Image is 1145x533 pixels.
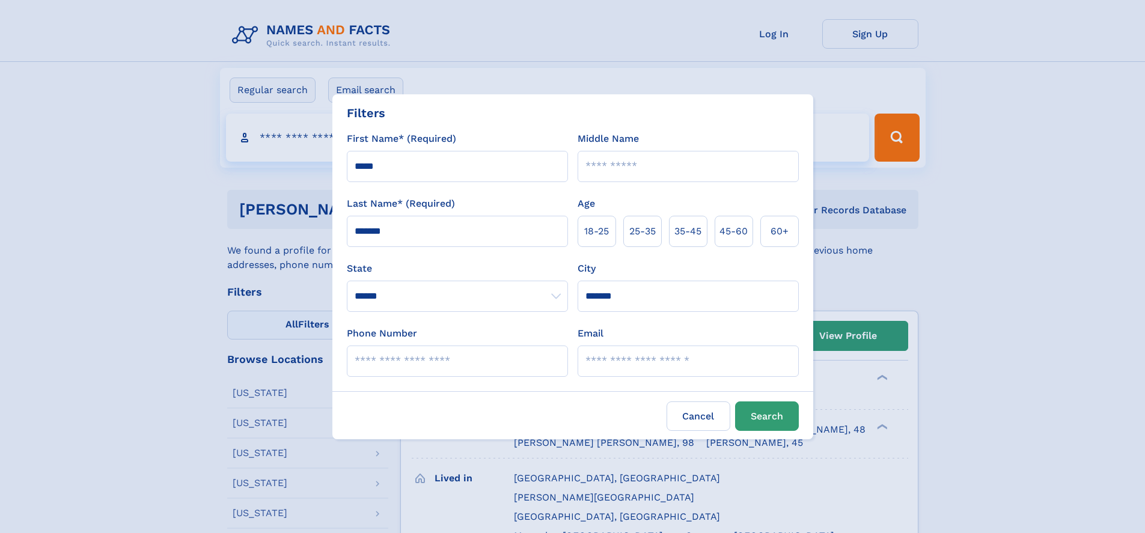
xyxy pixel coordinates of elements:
label: First Name* (Required) [347,132,456,146]
label: Middle Name [578,132,639,146]
label: Last Name* (Required) [347,196,455,211]
label: Cancel [667,401,730,431]
label: Age [578,196,595,211]
button: Search [735,401,799,431]
span: 60+ [771,224,789,239]
label: State [347,261,568,276]
label: City [578,261,596,276]
label: Email [578,326,603,341]
span: 18‑25 [584,224,609,239]
div: Filters [347,104,385,122]
label: Phone Number [347,326,417,341]
span: 35‑45 [674,224,701,239]
span: 45‑60 [719,224,748,239]
span: 25‑35 [629,224,656,239]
